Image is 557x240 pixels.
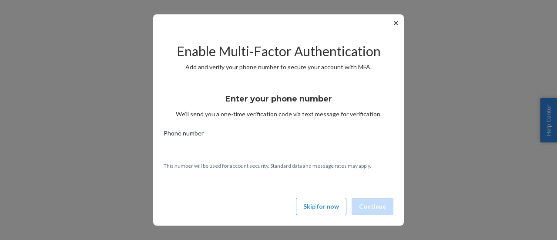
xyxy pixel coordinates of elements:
button: Skip for now [296,198,346,215]
h2: Enable Multi-Factor Authentication [164,44,393,58]
button: Continue [352,198,393,215]
p: This number will be used for account security. Standard data and message rates may apply. [164,162,393,169]
h3: Enter your phone number [225,93,332,105]
div: We’ll send you a one-time verification code via text message for verification. [164,86,393,118]
span: Phone number [164,129,204,141]
p: Add and verify your phone number to secure your account with MFA. [164,63,393,71]
button: ✕ [391,18,400,28]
